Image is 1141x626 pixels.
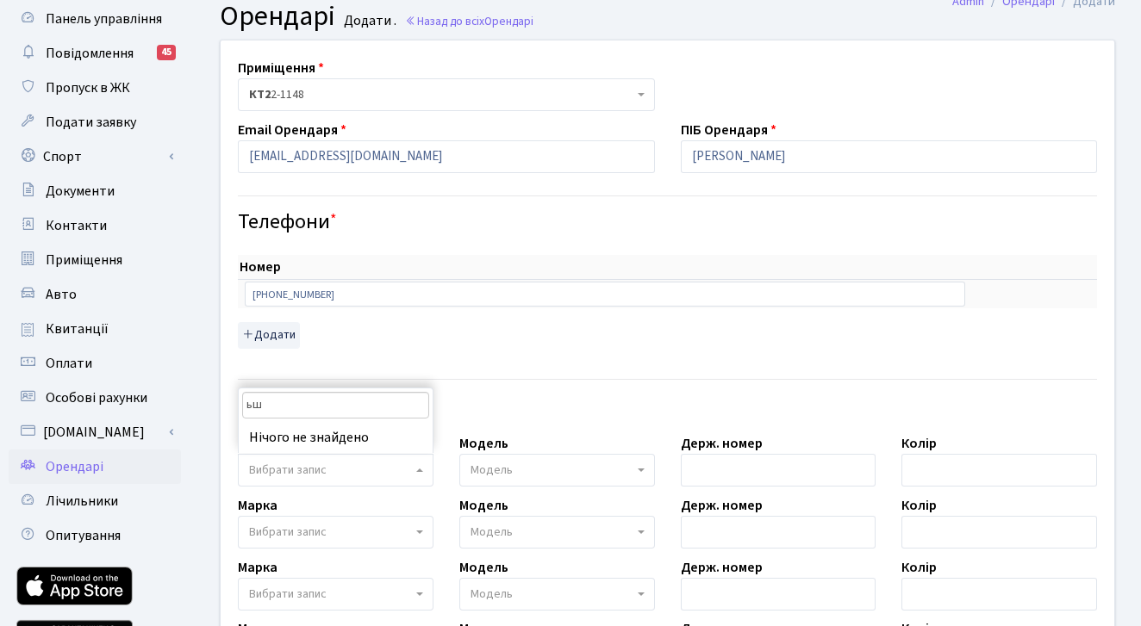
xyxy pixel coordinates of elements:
[238,495,277,516] label: Марка
[901,557,937,578] label: Колір
[238,58,324,78] label: Приміщення
[46,319,109,338] span: Квитанції
[9,415,181,449] a: [DOMAIN_NAME]
[46,9,162,28] span: Панель управління
[157,45,176,60] div: 45
[46,526,121,545] span: Опитування
[238,120,346,140] label: Email Орендаря
[9,208,181,243] a: Контакти
[9,174,181,208] a: Документи
[681,495,763,516] label: Держ. номер
[46,251,122,270] span: Приміщення
[239,422,433,453] li: Нічого не знайдено
[46,44,134,63] span: Повідомлення
[249,586,327,603] span: Вибрати запис
[238,210,1097,235] h4: Телефони
[238,322,300,349] button: Додати
[46,78,130,97] span: Пропуск в ЖК
[46,113,136,132] span: Подати заявку
[249,86,271,103] b: КТ2
[405,13,533,29] a: Назад до всіхОрендарі
[46,457,103,476] span: Орендарі
[9,346,181,381] a: Оплати
[471,586,513,603] span: Модель
[484,13,533,29] span: Орендарі
[901,433,937,454] label: Колір
[9,449,181,484] a: Орендарі
[9,277,181,312] a: Авто
[459,433,508,454] label: Модель
[471,524,513,541] span: Модель
[9,2,181,36] a: Панель управління
[238,394,1097,418] h4: Авто
[9,484,181,518] a: Лічильники
[681,557,763,578] label: Держ. номер
[9,243,181,277] a: Приміщення
[9,105,181,139] a: Подати заявку
[681,433,763,454] label: Держ. номер
[249,462,327,479] span: Вибрати запис
[249,524,327,541] span: Вибрати запис
[681,120,776,140] label: ПІБ Орендаря
[46,388,147,407] span: Особові рахунки
[238,140,655,173] input: Буде використано в якості логіна
[9,139,181,174] a: Спорт
[9,312,181,346] a: Квитанції
[46,285,77,304] span: Авто
[340,13,396,29] small: Додати .
[459,557,508,578] label: Модель
[249,86,633,103] span: <b>КТ2</b>&nbsp;&nbsp;&nbsp;2-1148
[46,182,115,201] span: Документи
[46,354,92,373] span: Оплати
[238,255,972,280] th: Номер
[46,492,118,511] span: Лічильники
[459,495,508,516] label: Модель
[46,216,107,235] span: Контакти
[471,462,513,479] span: Модель
[9,381,181,415] a: Особові рахунки
[901,495,937,516] label: Колір
[9,71,181,105] a: Пропуск в ЖК
[9,518,181,553] a: Опитування
[9,36,181,71] a: Повідомлення45
[238,78,655,111] span: <b>КТ2</b>&nbsp;&nbsp;&nbsp;2-1148
[238,557,277,578] label: Марка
